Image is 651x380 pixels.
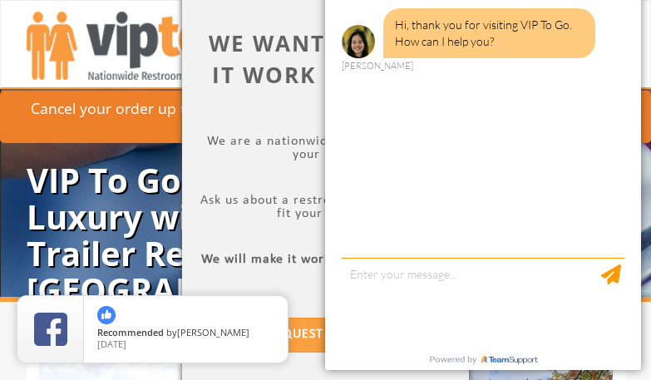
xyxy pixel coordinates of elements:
p: Ask us about a restroom trailer that will fit your budget, [199,193,452,225]
b: We will make it work for you, PROMISE! [202,253,450,266]
p: We are a nationwide company serving your area! [199,134,452,166]
div: We want to make it work for you! [199,29,452,91]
